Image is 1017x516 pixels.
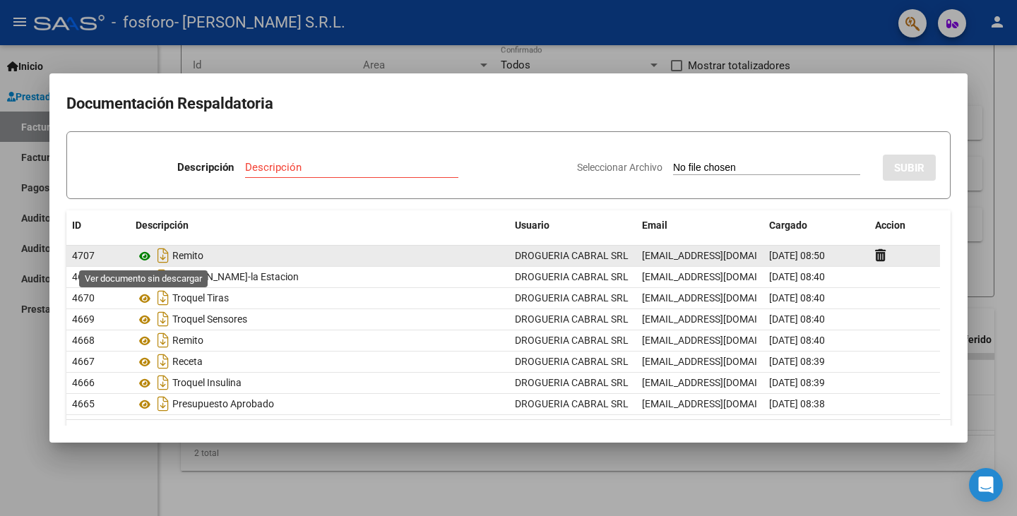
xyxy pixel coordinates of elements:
[769,292,825,304] span: [DATE] 08:40
[154,371,172,394] i: Descargar documento
[642,313,799,325] span: [EMAIL_ADDRESS][DOMAIN_NAME]
[769,313,825,325] span: [DATE] 08:40
[642,292,799,304] span: [EMAIL_ADDRESS][DOMAIN_NAME]
[515,313,634,325] span: DROGUERIA CABRAL SRL -
[515,271,634,282] span: DROGUERIA CABRAL SRL -
[72,313,95,325] span: 4669
[642,356,799,367] span: [EMAIL_ADDRESS][DOMAIN_NAME]
[509,210,636,241] datatable-header-cell: Usuario
[136,392,504,415] div: Presupuesto Aprobado
[72,377,95,388] span: 4666
[72,271,95,282] span: 4671
[136,220,189,231] span: Descripción
[515,398,634,409] span: DROGUERIA CABRAL SRL -
[136,308,504,330] div: Troquel Sensores
[642,335,799,346] span: [EMAIL_ADDRESS][DOMAIN_NAME]
[136,265,504,288] div: [PERSON_NAME]-la Estacion
[769,271,825,282] span: [DATE] 08:40
[636,210,763,241] datatable-header-cell: Email
[577,162,662,173] span: Seleccionar Archivo
[154,329,172,352] i: Descargar documento
[72,250,95,261] span: 4707
[154,265,172,288] i: Descargar documento
[154,392,172,415] i: Descargar documento
[769,377,825,388] span: [DATE] 08:39
[769,250,825,261] span: [DATE] 08:50
[72,335,95,346] span: 4668
[515,250,634,261] span: DROGUERIA CABRAL SRL -
[642,220,667,231] span: Email
[136,287,504,309] div: Troquel Tiras
[642,377,799,388] span: [EMAIL_ADDRESS][DOMAIN_NAME]
[869,210,940,241] datatable-header-cell: Accion
[515,220,549,231] span: Usuario
[136,371,504,394] div: Troquel Insulina
[769,335,825,346] span: [DATE] 08:40
[130,210,509,241] datatable-header-cell: Descripción
[66,90,951,117] h2: Documentación Respaldatoria
[136,244,504,267] div: Remito
[154,287,172,309] i: Descargar documento
[894,162,924,174] span: SUBIR
[515,335,634,346] span: DROGUERIA CABRAL SRL -
[969,468,1003,502] div: Open Intercom Messenger
[72,398,95,409] span: 4665
[642,271,799,282] span: [EMAIL_ADDRESS][DOMAIN_NAME]
[154,244,172,267] i: Descargar documento
[515,377,634,388] span: DROGUERIA CABRAL SRL -
[769,398,825,409] span: [DATE] 08:38
[769,220,807,231] span: Cargado
[154,350,172,373] i: Descargar documento
[72,356,95,367] span: 4667
[875,220,905,231] span: Accion
[177,160,234,176] p: Descripción
[883,155,936,181] button: SUBIR
[763,210,869,241] datatable-header-cell: Cargado
[154,308,172,330] i: Descargar documento
[66,210,130,241] datatable-header-cell: ID
[642,250,799,261] span: [EMAIL_ADDRESS][DOMAIN_NAME]
[72,220,81,231] span: ID
[515,356,634,367] span: DROGUERIA CABRAL SRL -
[136,329,504,352] div: Remito
[769,356,825,367] span: [DATE] 08:39
[642,398,799,409] span: [EMAIL_ADDRESS][DOMAIN_NAME]
[72,292,95,304] span: 4670
[515,292,634,304] span: DROGUERIA CABRAL SRL -
[66,420,951,455] div: 8 total
[136,350,504,373] div: Receta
